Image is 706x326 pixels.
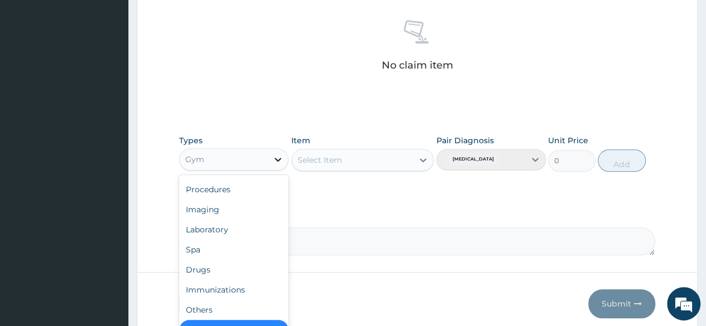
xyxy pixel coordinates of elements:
[598,149,645,172] button: Add
[21,56,45,84] img: d_794563401_company_1708531726252_794563401
[58,62,188,77] div: Chat with us now
[548,135,588,146] label: Unit Price
[185,154,204,165] div: Gym
[179,300,289,320] div: Others
[65,94,154,207] span: We're online!
[436,135,494,146] label: Pair Diagnosis
[291,135,310,146] label: Item
[6,212,213,251] textarea: Type your message and hit 'Enter'
[297,154,342,166] div: Select Item
[381,60,453,71] p: No claim item
[179,220,289,240] div: Laboratory
[179,179,289,200] div: Procedures
[179,136,203,145] label: Types
[179,212,655,221] label: Comment
[179,240,289,260] div: Spa
[179,280,289,300] div: Immunizations
[179,260,289,280] div: Drugs
[179,200,289,220] div: Imaging
[183,6,210,32] div: Minimize live chat window
[588,289,655,318] button: Submit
